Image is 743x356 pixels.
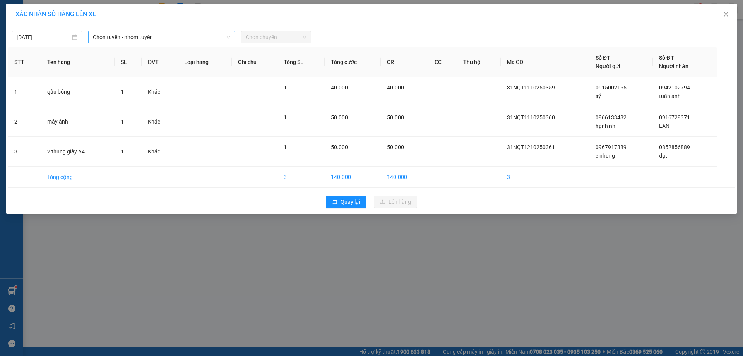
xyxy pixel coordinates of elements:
th: Tổng SL [277,47,325,77]
button: Close [715,4,737,26]
span: rollback [332,199,337,205]
th: Tên hàng [41,47,114,77]
span: 1 [284,144,287,150]
td: Tổng cộng [41,167,114,188]
td: 2 [8,107,41,137]
td: 3 [277,167,325,188]
span: Chọn tuyến - nhóm tuyến [93,31,230,43]
span: c nhung [596,153,615,159]
span: 31NQT1110250359 [507,84,555,91]
td: 3 [8,137,41,167]
td: gấu bông [41,77,114,107]
td: 140.000 [381,167,428,188]
span: 1 [121,119,124,125]
span: hạnh nhi [596,123,616,129]
span: 1 [121,89,124,95]
span: 50.000 [387,114,404,120]
span: down [226,35,231,40]
span: close [723,11,729,17]
td: 140.000 [325,167,381,188]
span: 1 [284,84,287,91]
th: Tổng cước [325,47,381,77]
span: 31NQT1210250361 [507,144,555,150]
td: 3 [501,167,589,188]
span: Số ĐT [596,55,610,61]
th: Ghi chú [232,47,277,77]
input: 12/10/2025 [17,33,70,41]
span: 40.000 [387,84,404,91]
span: Người nhận [659,63,688,69]
th: Loại hàng [178,47,232,77]
th: Mã GD [501,47,589,77]
th: SL [115,47,142,77]
span: 0852856889 [659,144,690,150]
th: STT [8,47,41,77]
span: 31NQT1110250360 [507,114,555,120]
span: 0942102794 [659,84,690,91]
span: 50.000 [331,114,348,120]
span: 0916729371 [659,114,690,120]
button: rollbackQuay lại [326,196,366,208]
span: 1 [121,148,124,155]
span: Số ĐT [659,55,674,61]
th: Thu hộ [457,47,501,77]
span: LAN [659,123,669,129]
td: 1 [8,77,41,107]
span: 50.000 [331,144,348,150]
th: CR [381,47,428,77]
span: Quay lại [341,198,360,206]
span: đạt [659,153,667,159]
td: Khác [142,137,178,167]
span: XÁC NHẬN SỐ HÀNG LÊN XE [15,10,96,18]
span: 0967917389 [596,144,627,150]
th: CC [428,47,457,77]
span: 1 [284,114,287,120]
span: Người gửi [596,63,620,69]
span: 0915002155 [596,84,627,91]
td: Khác [142,77,178,107]
button: uploadLên hàng [374,196,417,208]
span: sỹ [596,93,601,99]
td: máy ảnh [41,107,114,137]
span: 0966133482 [596,114,627,120]
td: 2 thung giấy A4 [41,137,114,167]
span: 50.000 [387,144,404,150]
span: Chọn chuyến [246,31,306,43]
th: ĐVT [142,47,178,77]
span: tuấn anh [659,93,681,99]
td: Khác [142,107,178,137]
span: 40.000 [331,84,348,91]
